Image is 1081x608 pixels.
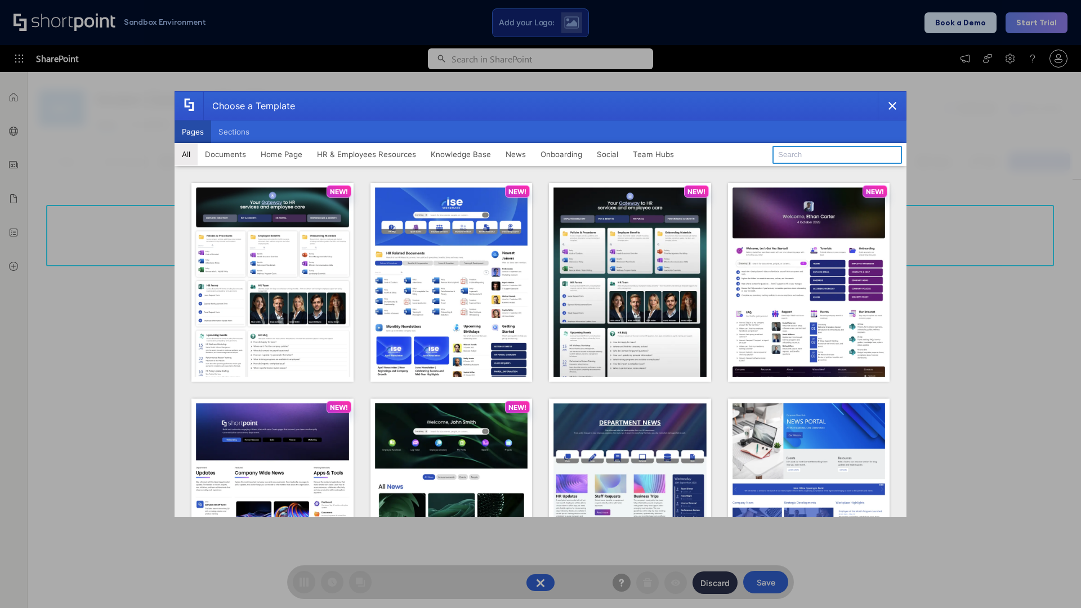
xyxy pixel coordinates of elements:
button: Knowledge Base [423,143,498,166]
p: NEW! [687,187,705,196]
button: Social [589,143,626,166]
button: HR & Employees Resources [310,143,423,166]
button: Pages [175,120,211,143]
div: template selector [175,91,906,517]
p: NEW! [508,403,526,412]
button: Sections [211,120,257,143]
button: Onboarding [533,143,589,166]
p: NEW! [330,187,348,196]
button: All [175,143,198,166]
iframe: Chat Widget [1025,554,1081,608]
button: Home Page [253,143,310,166]
input: Search [772,146,902,164]
p: NEW! [330,403,348,412]
div: Choose a Template [203,92,295,120]
button: Team Hubs [626,143,681,166]
button: News [498,143,533,166]
p: NEW! [508,187,526,196]
p: NEW! [866,187,884,196]
button: Documents [198,143,253,166]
